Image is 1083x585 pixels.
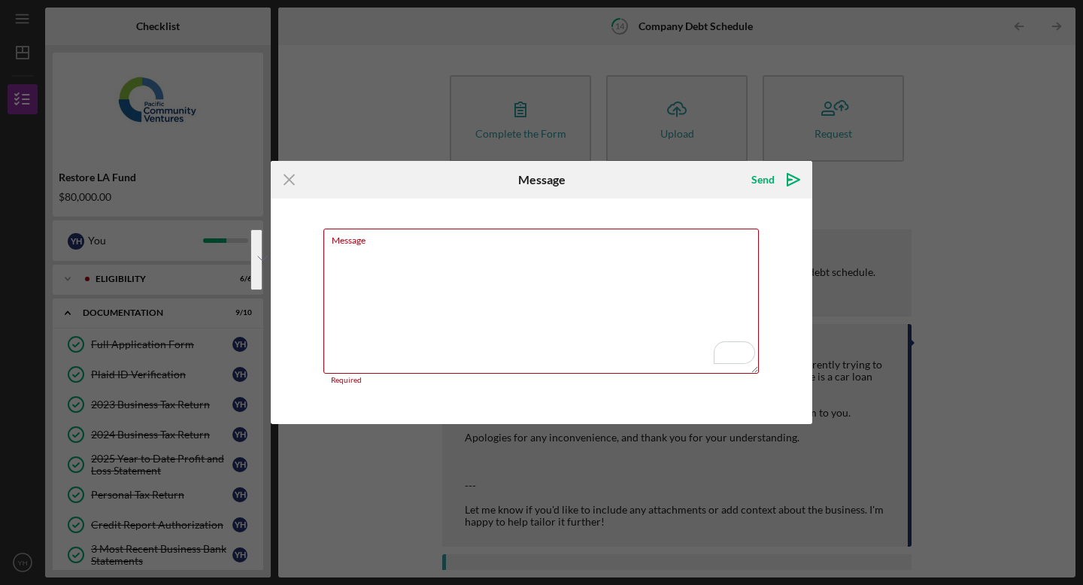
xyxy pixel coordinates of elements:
[751,165,775,195] div: Send
[736,165,812,195] button: Send
[323,229,759,374] textarea: To enrich screen reader interactions, please activate Accessibility in Grammarly extension settings
[518,173,566,186] h6: Message
[323,376,760,385] div: Required
[332,229,759,246] label: Message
